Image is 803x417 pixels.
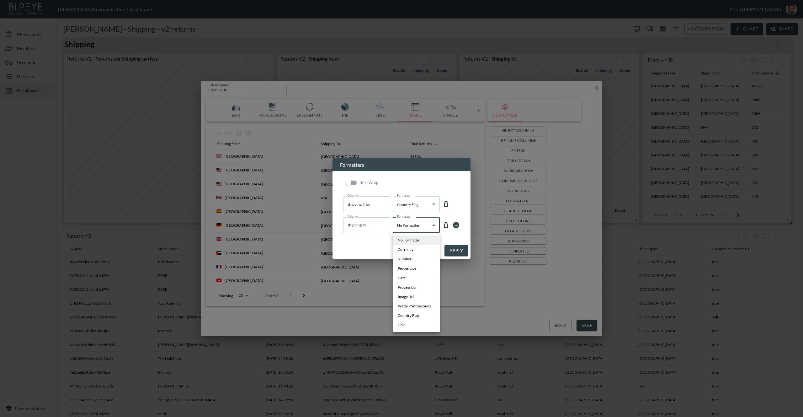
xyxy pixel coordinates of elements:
[398,322,405,328] span: Link
[398,247,413,252] span: Currency
[398,313,419,318] span: Country Flag
[398,303,431,309] span: Pretty Print Seconds
[398,284,417,290] span: Progess Bar
[398,294,414,300] span: Image Url
[398,237,420,243] span: No Formatter
[398,275,406,281] span: Date
[398,256,412,262] span: Number
[398,266,416,271] span: Percentage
